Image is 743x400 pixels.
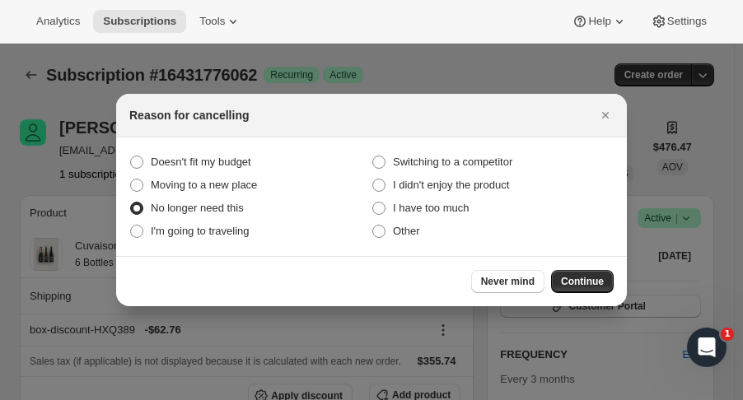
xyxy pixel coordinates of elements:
[393,225,420,237] span: Other
[26,10,90,33] button: Analytics
[481,275,535,288] span: Never mind
[393,156,512,168] span: Switching to a competitor
[393,202,470,214] span: I have too much
[151,179,257,191] span: Moving to a new place
[588,15,610,28] span: Help
[721,328,734,341] span: 1
[93,10,186,33] button: Subscriptions
[151,225,250,237] span: I'm going to traveling
[151,202,244,214] span: No longer need this
[687,328,727,367] iframe: Intercom live chat
[561,275,604,288] span: Continue
[199,15,225,28] span: Tools
[641,10,717,33] button: Settings
[103,15,176,28] span: Subscriptions
[551,270,614,293] button: Continue
[594,104,617,127] button: Close
[471,270,544,293] button: Never mind
[562,10,637,33] button: Help
[667,15,707,28] span: Settings
[393,179,509,191] span: I didn't enjoy the product
[36,15,80,28] span: Analytics
[151,156,251,168] span: Doesn't fit my budget
[189,10,251,33] button: Tools
[129,107,249,123] h2: Reason for cancelling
